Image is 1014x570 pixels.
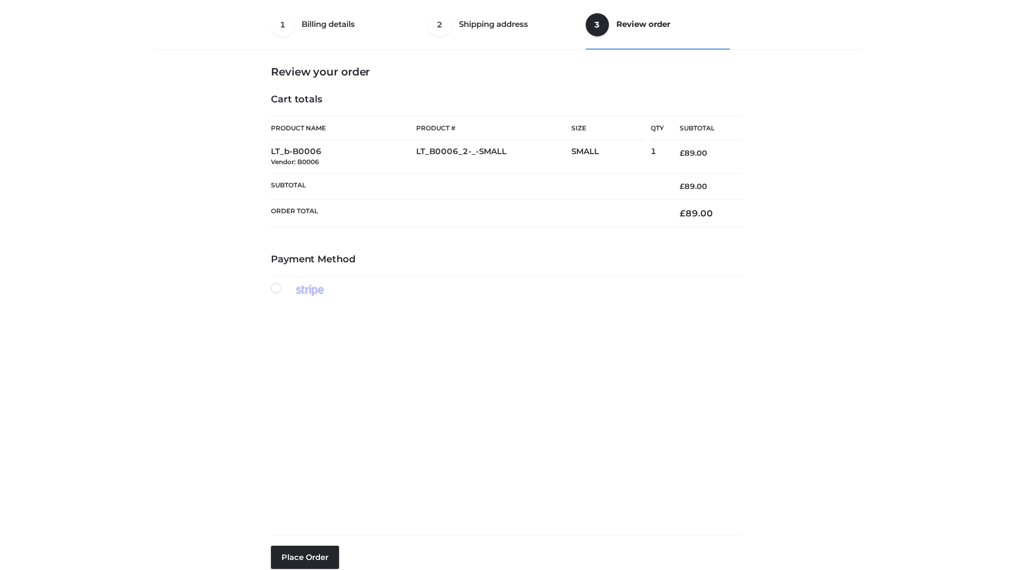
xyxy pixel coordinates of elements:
span: £ [680,208,686,218]
h4: Cart totals [271,94,743,106]
td: LT_b-B0006 [271,140,416,174]
th: Subtotal [664,117,743,140]
bdi: 89.00 [680,208,713,218]
th: Product Name [271,116,416,140]
span: £ [680,182,684,191]
td: SMALL [571,140,651,174]
th: Subtotal [271,173,664,199]
h3: Review your order [271,65,743,78]
th: Size [571,117,645,140]
th: Qty [651,116,664,140]
td: LT_B0006_2-_-SMALL [416,140,571,174]
iframe: Secure payment input frame [269,294,741,526]
th: Product # [416,116,571,140]
bdi: 89.00 [680,148,707,158]
td: 1 [651,140,664,174]
span: £ [680,148,684,158]
th: Order Total [271,199,664,227]
h4: Payment Method [271,254,743,265]
small: Vendor: B0006 [271,158,319,166]
bdi: 89.00 [680,182,707,191]
button: Place order [271,546,339,569]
